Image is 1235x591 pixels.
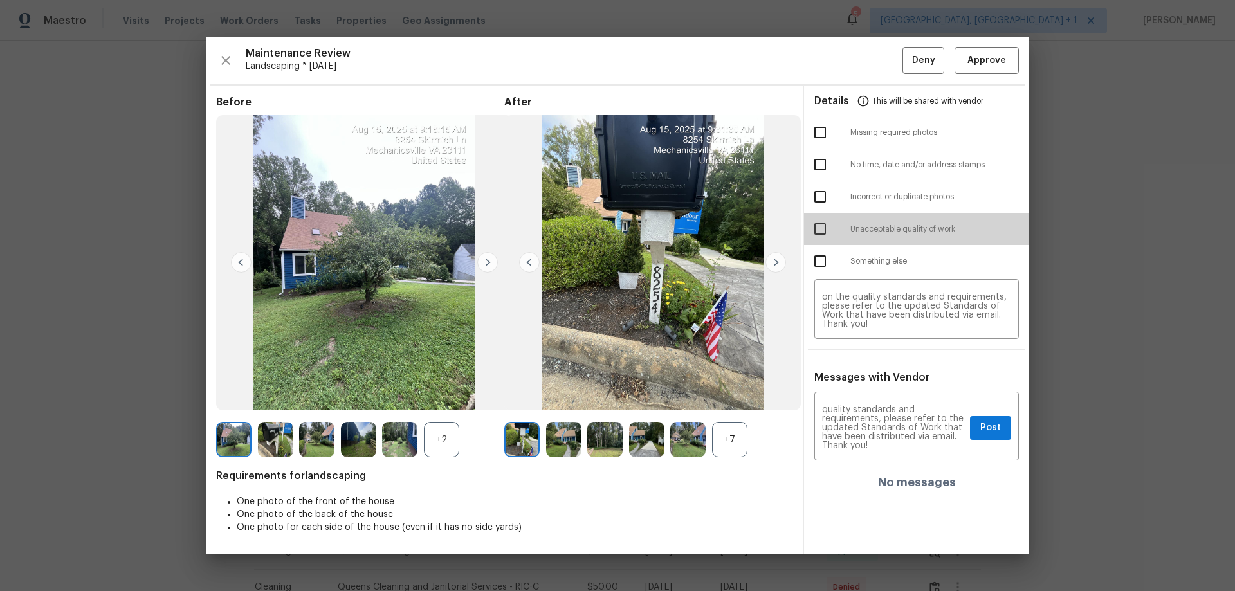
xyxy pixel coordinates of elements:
img: left-chevron-button-url [231,252,252,273]
div: +2 [424,422,459,457]
li: One photo of the front of the house [237,495,792,508]
div: No time, date and/or address stamps [804,149,1029,181]
span: Maintenance Review [246,47,902,60]
span: Post [980,420,1001,436]
textarea: Maintenance Audit Team: Hello! Unfortunately, this landscaping visit completed on [DATE] has been... [822,293,1011,329]
span: Approve [967,53,1006,69]
span: Before [216,96,504,109]
span: Something else [850,256,1019,267]
span: This will be shared with vendor [872,86,983,116]
button: Approve [955,47,1019,75]
h4: No messages [878,476,956,489]
span: No time, date and/or address stamps [850,159,1019,170]
button: Deny [902,47,944,75]
div: Unacceptable quality of work [804,213,1029,245]
img: left-chevron-button-url [519,252,540,273]
span: Requirements for landscaping [216,469,792,482]
span: Deny [912,53,935,69]
div: Something else [804,245,1029,277]
textarea: Maintenance Audit Team: Hello! Unfortunately, this landscaping visit completed on [DATE] has been... [822,405,965,450]
span: Missing required photos [850,127,1019,138]
div: Incorrect or duplicate photos [804,181,1029,213]
div: +7 [712,422,747,457]
img: right-chevron-button-url [765,252,786,273]
span: Unacceptable quality of work [850,224,1019,235]
li: One photo for each side of the house (even if it has no side yards) [237,521,792,534]
span: Details [814,86,849,116]
button: Post [970,416,1011,440]
span: Incorrect or duplicate photos [850,192,1019,203]
li: One photo of the back of the house [237,508,792,521]
span: Landscaping * [DATE] [246,60,902,73]
img: right-chevron-button-url [477,252,498,273]
div: Missing required photos [804,116,1029,149]
span: Messages with Vendor [814,372,929,383]
span: After [504,96,792,109]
